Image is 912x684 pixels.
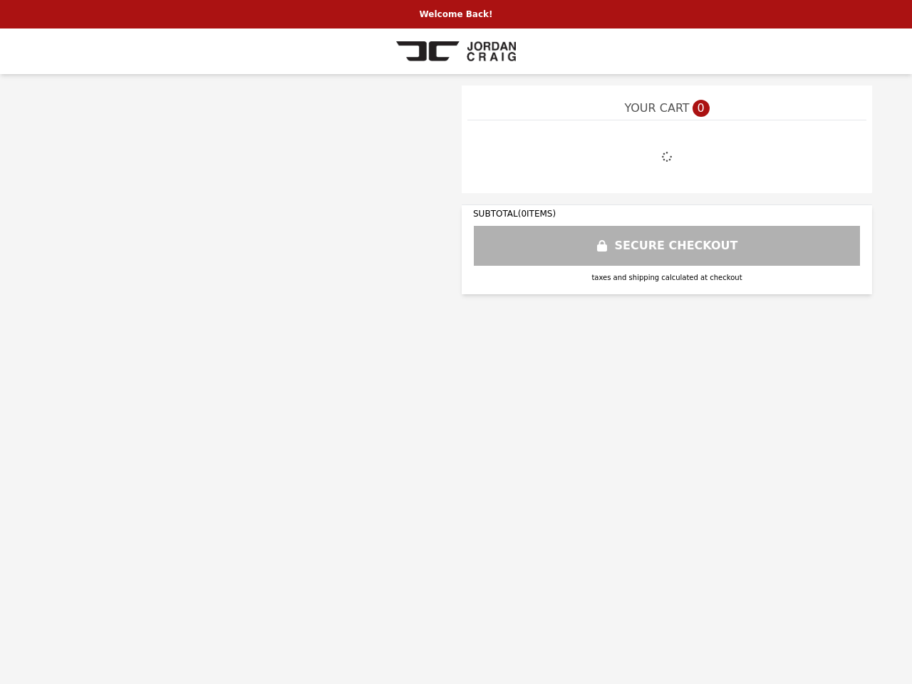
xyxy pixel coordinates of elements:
span: ( 0 ITEMS) [518,209,556,219]
img: Brand Logo [396,37,516,66]
div: taxes and shipping calculated at checkout [473,272,861,283]
span: SUBTOTAL [473,209,518,219]
span: 0 [693,100,710,117]
span: YOUR CART [624,100,689,117]
p: Welcome Back! [9,9,903,20]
